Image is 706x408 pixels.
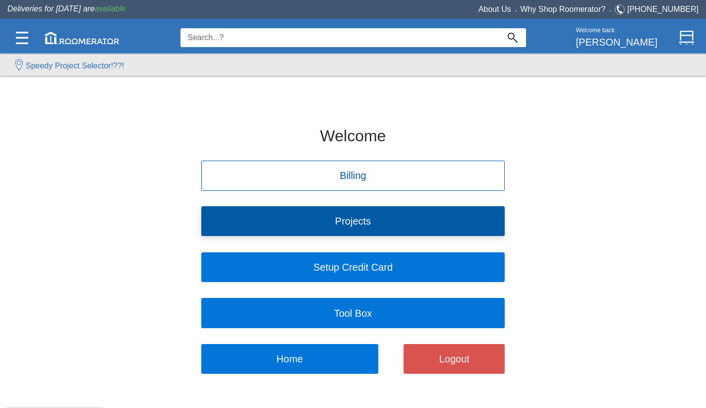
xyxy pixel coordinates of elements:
img: roomerator-logo.svg [45,32,119,44]
span: available [95,4,126,13]
span: • [605,8,615,13]
button: Billing [201,161,505,190]
button: Projects [201,206,505,236]
a: [PHONE_NUMBER] [627,5,699,13]
img: Cart.svg [679,30,694,45]
label: Speedy Project Selector!??! [26,60,124,72]
span: • [511,8,521,13]
input: Search...? [180,28,499,47]
img: Search_Icon.svg [508,33,518,43]
span: Deliveries for [DATE] are [7,4,126,13]
button: Logout [404,344,505,374]
h2: Welcome [125,127,581,145]
button: Tool Box [201,298,505,328]
a: Why Shop Roomerator? [521,5,606,13]
button: Setup Credit Card [201,252,505,282]
button: Home [201,344,379,374]
img: Telephone.svg [615,3,627,16]
img: Categories.svg [16,32,28,44]
a: About Us [478,5,511,13]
